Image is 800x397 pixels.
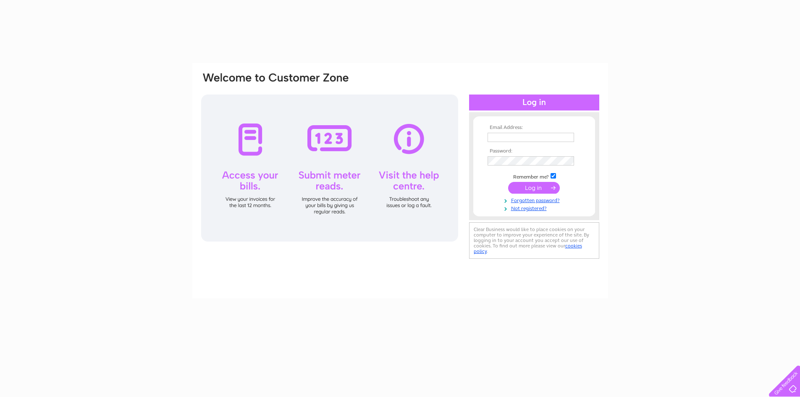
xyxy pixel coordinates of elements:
[469,222,599,259] div: Clear Business would like to place cookies on your computer to improve your experience of the sit...
[508,182,560,194] input: Submit
[488,196,583,204] a: Forgotten password?
[485,125,583,131] th: Email Address:
[485,172,583,180] td: Remember me?
[485,148,583,154] th: Password:
[488,204,583,212] a: Not registered?
[474,243,582,254] a: cookies policy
